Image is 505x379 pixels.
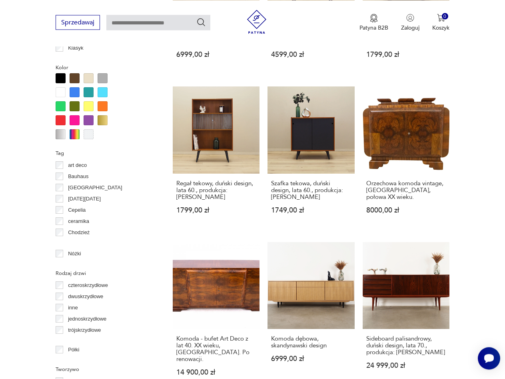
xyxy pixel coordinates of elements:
p: Zaloguj [401,24,419,31]
p: Koszyk [432,24,449,31]
button: Patyna B2B [359,14,388,31]
p: Chodzież [68,228,90,237]
p: 24 999,00 zł [366,362,446,369]
p: [DATE][DATE] [68,195,101,203]
p: Tworzywo [56,365,154,374]
iframe: Smartsupp widget button [478,347,500,369]
p: 14 900,00 zł [176,369,256,376]
button: 0Koszyk [432,14,449,31]
p: Półki [68,345,79,354]
button: Szukaj [196,17,206,27]
p: jednoskrzydłowe [68,315,106,323]
p: 1799,00 zł [176,207,256,214]
p: Kolor [56,63,154,72]
p: Rodzaj drzwi [56,269,154,278]
p: 6999,00 zł [176,51,256,58]
p: Tag [56,149,154,158]
p: dwuskrzydłowe [68,292,103,301]
img: Ikonka użytkownika [406,14,414,22]
p: Bauhaus [68,172,88,181]
h3: Komoda - bufet Art Deco z lat 40. XX wieku, [GEOGRAPHIC_DATA]. Po renowacji. [176,335,256,363]
a: Regał tekowy, duński design, lata 60., produkcja: DaniaRegał tekowy, duński design, lata 60., pro... [173,86,259,229]
p: inne [68,303,78,312]
p: art deco [68,161,87,170]
button: Zaloguj [401,14,419,31]
img: Patyna - sklep z meblami i dekoracjami vintage [245,10,269,34]
h3: Sideboard palisandrowy, duński design, lata 70., produkcja: [PERSON_NAME] [366,335,446,356]
h3: Regał tekowy, duński design, lata 60., produkcja: [PERSON_NAME] [176,180,256,201]
p: Nóżki [68,249,81,258]
h3: Komoda dębowa, skandynawski design [271,335,351,349]
p: ceramika [68,217,89,226]
p: 8000,00 zł [366,207,446,214]
p: Ćmielów [68,239,88,248]
p: 1749,00 zł [271,207,351,214]
p: 1799,00 zł [366,51,446,58]
a: Orzechowa komoda vintage, Polska, połowa XX wieku.Orzechowa komoda vintage, [GEOGRAPHIC_DATA], po... [363,86,449,229]
button: Sprzedawaj [56,15,100,30]
img: Ikona medalu [370,14,378,22]
p: trójskrzydłowe [68,326,101,335]
a: Szafka tekowa, duński design, lata 60., produkcja: DaniaSzafka tekowa, duński design, lata 60., p... [267,86,354,229]
h3: Szafka tekowa, duński design, lata 60., produkcja: [PERSON_NAME] [271,180,351,201]
div: 0 [442,13,449,20]
p: Cepelia [68,206,86,215]
a: Sprzedawaj [56,20,100,26]
p: Patyna B2B [359,24,388,31]
p: czteroskrzydłowe [68,281,108,290]
img: Ikona koszyka [437,14,445,22]
p: Klasyk [68,44,83,52]
p: 6999,00 zł [271,355,351,362]
p: [GEOGRAPHIC_DATA] [68,183,122,192]
a: Ikona medaluPatyna B2B [359,14,388,31]
p: 4599,00 zł [271,51,351,58]
h3: Orzechowa komoda vintage, [GEOGRAPHIC_DATA], połowa XX wieku. [366,180,446,201]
